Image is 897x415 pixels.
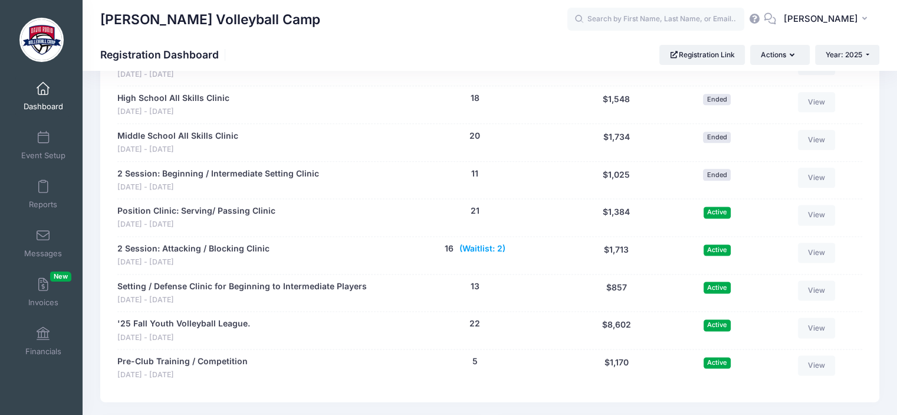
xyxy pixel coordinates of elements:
[15,174,71,215] a: Reports
[15,76,71,117] a: Dashboard
[798,168,836,188] a: View
[704,319,731,331] span: Active
[25,347,61,357] span: Financials
[117,106,229,117] span: [DATE] - [DATE]
[100,6,320,33] h1: [PERSON_NAME] Volleyball Camp
[100,48,229,61] h1: Registration Dashboard
[15,125,71,166] a: Event Setup
[798,205,836,225] a: View
[24,102,63,112] span: Dashboard
[29,200,57,210] span: Reports
[564,280,669,306] div: $857
[117,219,275,230] span: [DATE] - [DATE]
[117,332,250,344] span: [DATE] - [DATE]
[471,168,478,180] button: 11
[117,92,229,104] a: High School All Skills Clinic
[117,130,238,142] a: Middle School All Skills Clinic
[459,243,505,255] button: (Waitlist: 2)
[117,168,319,180] a: 2 Session: Beginning / Intermediate Setting Clinic
[469,130,480,142] button: 20
[117,257,270,268] span: [DATE] - [DATE]
[798,92,836,112] a: View
[117,243,270,255] a: 2 Session: Attacking / Blocking Clinic
[21,151,65,161] span: Event Setup
[564,130,669,155] div: $1,734
[471,280,479,293] button: 13
[564,318,669,343] div: $8,602
[117,69,174,80] span: [DATE] - [DATE]
[564,168,669,193] div: $1,025
[750,45,809,65] button: Actions
[659,45,745,65] a: Registration Link
[469,318,480,330] button: 22
[826,50,862,59] span: Year: 2025
[472,355,478,368] button: 5
[117,144,238,155] span: [DATE] - [DATE]
[567,8,744,31] input: Search by First Name, Last Name, or Email...
[704,282,731,293] span: Active
[117,318,250,330] a: '25 Fall Youth Volleyball League.
[15,321,71,362] a: Financials
[471,205,479,217] button: 21
[798,355,836,375] a: View
[117,182,319,193] span: [DATE] - [DATE]
[15,272,71,313] a: InvoicesNew
[798,280,836,300] a: View
[445,243,454,255] button: 16
[704,357,731,368] span: Active
[798,243,836,263] a: View
[776,6,879,33] button: [PERSON_NAME]
[564,92,669,117] div: $1,548
[24,249,62,259] span: Messages
[798,130,836,150] a: View
[117,205,275,217] a: Position Clinic: Serving/ Passing Clinic
[815,45,879,65] button: Year: 2025
[703,169,731,180] span: Ended
[15,223,71,264] a: Messages
[564,355,669,381] div: $1,170
[28,298,58,308] span: Invoices
[784,12,858,25] span: [PERSON_NAME]
[117,370,248,381] span: [DATE] - [DATE]
[471,92,479,104] button: 18
[704,244,731,256] span: Active
[704,207,731,218] span: Active
[564,205,669,230] div: $1,384
[703,132,731,143] span: Ended
[703,94,731,105] span: Ended
[117,295,367,306] span: [DATE] - [DATE]
[19,18,64,62] img: David Rubio Volleyball Camp
[50,272,71,282] span: New
[798,318,836,338] a: View
[564,243,669,268] div: $1,713
[117,355,248,368] a: Pre-Club Training / Competition
[117,280,367,293] a: Setting / Defense Clinic for Beginning to Intermediate Players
